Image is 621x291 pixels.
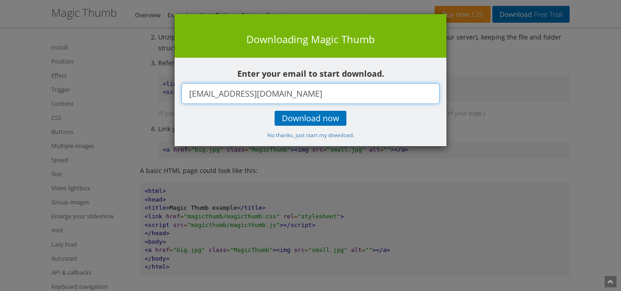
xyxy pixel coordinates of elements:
[181,83,440,104] input: Your email
[179,32,442,46] h3: Downloading Magic Thumb
[267,130,354,139] a: No thanks, just start my download.
[237,68,384,79] b: Enter your email to start download.
[282,115,339,122] span: Download now
[275,111,346,126] a: Download now
[267,131,354,138] small: No thanks, just start my download.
